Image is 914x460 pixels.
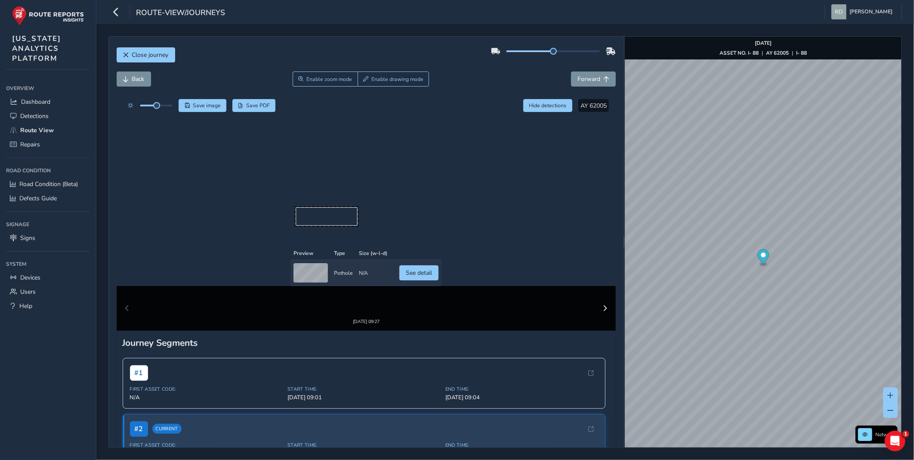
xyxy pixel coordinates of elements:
[6,123,90,137] a: Route View
[20,140,40,149] span: Repairs
[20,234,35,242] span: Signs
[232,99,276,112] button: PDF
[130,235,283,242] span: N/A
[445,403,598,411] span: [DATE] 13:10
[123,178,610,190] div: Journey Segments
[12,6,84,25] img: rr logo
[831,4,895,19] button: [PERSON_NAME]
[6,270,90,285] a: Devices
[130,395,283,402] span: First Asset Code:
[287,339,440,345] span: Start Time:
[6,258,90,270] div: System
[246,102,270,109] span: Save PDF
[19,180,78,188] span: Road Condition (Beta)
[581,102,607,110] span: AY 62005
[406,124,432,133] span: See detail
[577,75,600,83] span: Forward
[340,148,392,156] img: Thumbnail frame
[6,164,90,177] div: Road Condition
[130,291,283,298] span: [PERSON_NAME] Ave
[719,50,807,56] div: | |
[719,50,759,56] strong: ASSET NO. I- 88
[331,116,356,142] td: Pothole
[193,102,221,109] span: Save image
[130,375,148,390] span: # 4
[6,109,90,123] a: Detections
[152,265,182,275] span: Current
[287,347,440,354] span: [DATE] 10:06
[130,318,148,334] span: # 3
[287,395,440,402] span: Start Time:
[132,51,169,59] span: Close journey
[902,431,909,438] span: 1
[6,191,90,205] a: Defects Guide
[293,71,358,87] button: Zoom
[130,403,283,411] span: I- 39
[287,283,440,289] span: Start Time:
[19,194,57,202] span: Defects Guide
[399,121,438,136] button: See detail
[6,285,90,299] a: Users
[136,7,225,19] span: route-view/journeys
[130,283,283,289] span: First Asset Code:
[287,403,440,411] span: [DATE] 11:07
[130,339,283,345] span: First Asset Code:
[758,249,769,267] div: Map marker
[755,40,772,47] strong: [DATE]
[371,76,423,83] span: Enable drawing mode
[12,34,61,63] span: [US_STATE] ANALYTICS PLATFORM
[117,47,175,62] button: Close journey
[132,75,145,83] span: Back
[849,4,892,19] span: [PERSON_NAME]
[445,283,598,289] span: End Time:
[306,76,352,83] span: Enable zoom mode
[130,206,148,222] span: # 1
[20,112,49,120] span: Detections
[130,262,148,278] span: # 2
[445,347,598,354] span: [DATE] 10:58
[20,274,40,282] span: Devices
[130,227,283,233] span: First Asset Code:
[445,227,598,233] span: End Time:
[287,291,440,298] span: [DATE] 09:08
[6,231,90,245] a: Signs
[766,50,789,56] strong: AY 62005
[287,235,440,242] span: [DATE] 09:01
[130,347,283,354] span: I- 88
[21,98,50,106] span: Dashboard
[287,227,440,233] span: Start Time:
[340,156,392,162] div: [DATE] 09:27
[6,177,90,191] a: Road Condition (Beta)
[6,95,90,109] a: Dashboard
[358,71,429,87] button: Draw
[445,339,598,345] span: End Time:
[831,4,846,19] img: diamond-layout
[6,137,90,152] a: Repairs
[117,71,151,87] button: Back
[445,291,598,298] span: [DATE] 09:53
[19,302,32,310] span: Help
[529,102,567,109] span: Hide detections
[20,288,36,296] span: Users
[571,71,616,87] button: Forward
[875,431,895,438] span: Network
[356,116,390,142] td: N/A
[885,431,905,451] iframe: Intercom live chat
[6,218,90,231] div: Signage
[179,99,226,112] button: Save
[6,82,90,95] div: Overview
[445,395,598,402] span: End Time:
[796,50,807,56] strong: I- 88
[445,235,598,242] span: [DATE] 09:04
[20,126,54,134] span: Route View
[6,299,90,313] a: Help
[523,99,572,112] button: Hide detections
